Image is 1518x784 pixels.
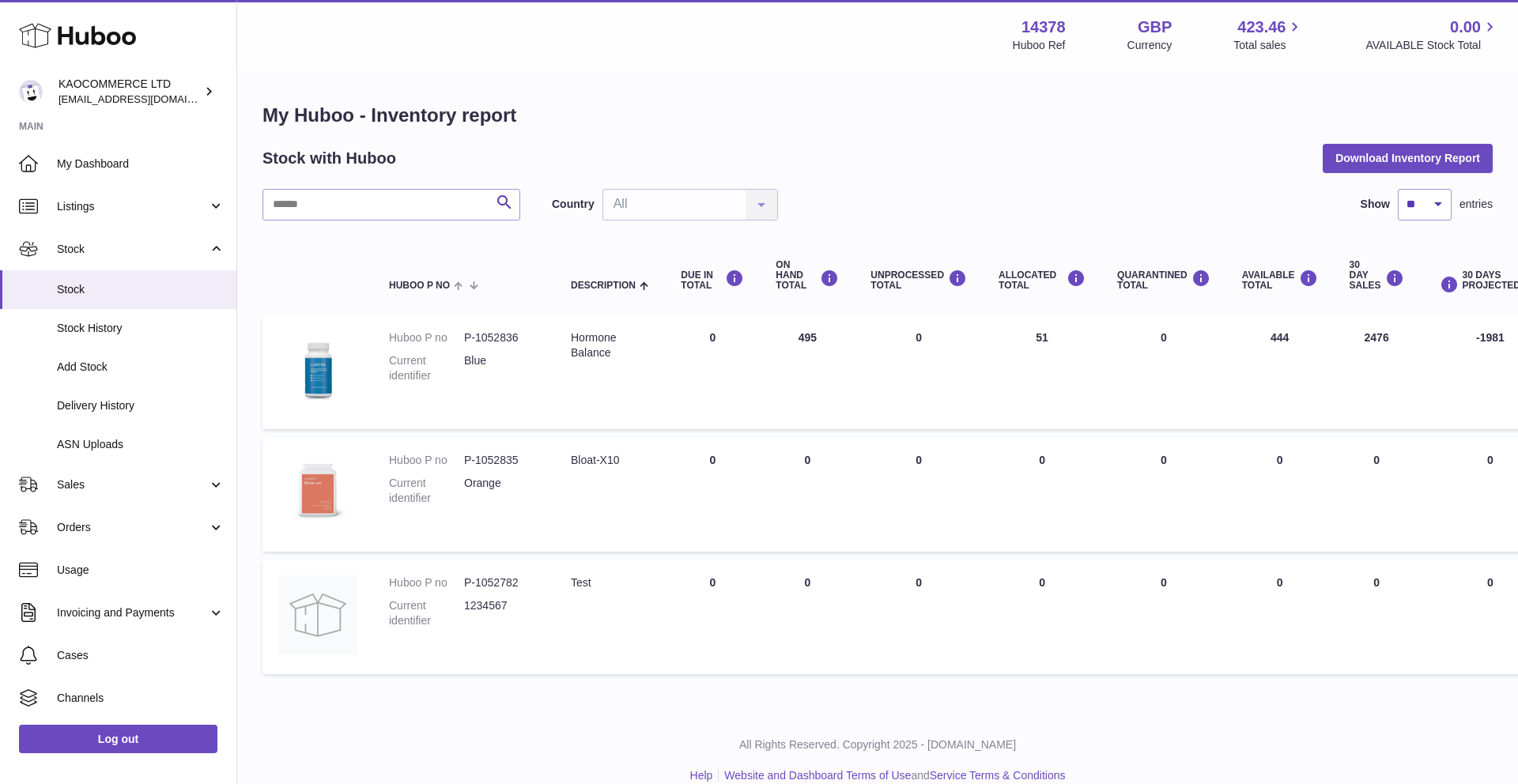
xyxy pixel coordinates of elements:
h1: My Huboo - Inventory report [262,103,1493,128]
span: Add Stock [57,360,225,375]
div: ON HAND Total [776,260,839,292]
li: and [719,768,1065,783]
span: Orders [57,520,208,535]
td: 0 [983,560,1101,674]
span: Huboo P no [389,281,450,291]
td: 0 [760,437,855,552]
img: product image [278,453,357,532]
strong: 14378 [1021,17,1066,38]
span: 0.00 [1450,17,1481,38]
p: All Rights Reserved. Copyright 2025 - [DOMAIN_NAME] [250,737,1505,752]
dd: P-1052835 [464,453,539,468]
dd: 1234567 [464,598,539,628]
img: product image [278,330,357,409]
td: 0 [1226,437,1334,552]
td: 0 [1334,560,1420,674]
dd: Orange [464,476,539,506]
h2: Stock with Huboo [262,148,396,169]
dt: Current identifier [389,598,464,628]
label: Country [552,197,595,212]
div: KAOCOMMERCE LTD [59,77,201,107]
span: Total sales [1233,38,1304,53]
span: Delivery History [57,398,225,413]
span: My Dashboard [57,156,225,171]
img: hello@lunera.co.uk [19,80,43,104]
button: Download Inventory Report [1323,144,1493,172]
span: Stock [57,282,225,297]
span: AVAILABLE Stock Total [1365,38,1499,53]
td: 0 [665,315,760,429]
td: 0 [665,560,760,674]
dt: Huboo P no [389,453,464,468]
span: 0 [1161,331,1167,344]
td: 444 [1226,315,1334,429]
span: Stock History [57,321,225,336]
a: Help [690,769,713,782]
strong: GBP [1138,17,1172,38]
span: Sales [57,477,208,492]
div: UNPROCESSED Total [870,269,967,291]
span: Description [571,281,636,291]
td: 0 [855,560,983,674]
dt: Current identifier [389,353,464,383]
a: Service Terms & Conditions [930,769,1066,782]
span: 423.46 [1237,17,1286,38]
dd: P-1052836 [464,330,539,345]
span: 0 [1161,454,1167,466]
div: Test [571,575,649,590]
dt: Current identifier [389,476,464,506]
dt: Huboo P no [389,330,464,345]
dt: Huboo P no [389,575,464,590]
a: 0.00 AVAILABLE Stock Total [1365,17,1499,53]
span: Invoicing and Payments [57,605,208,620]
a: Website and Dashboard Terms of Use [724,769,911,782]
div: QUARANTINED Total [1117,269,1210,291]
div: Hormone Balance [571,330,649,360]
span: ASN Uploads [57,437,225,452]
span: Stock [57,242,208,257]
dd: Blue [464,353,539,383]
td: 2476 [1334,315,1420,429]
td: 0 [855,437,983,552]
td: 0 [665,437,760,552]
td: 0 [760,560,855,674]
a: Log out [19,725,217,753]
div: DUE IN TOTAL [681,269,744,291]
span: Channels [57,691,225,706]
label: Show [1361,197,1390,212]
a: 423.46 Total sales [1233,17,1304,53]
td: 51 [983,315,1101,429]
span: 0 [1161,576,1167,589]
div: ALLOCATED Total [999,269,1086,291]
span: entries [1459,197,1493,212]
div: Huboo Ref [1013,38,1066,53]
td: 495 [760,315,855,429]
div: AVAILABLE Total [1242,269,1318,291]
img: product image [278,575,357,654]
td: 0 [1226,560,1334,674]
dd: P-1052782 [464,575,539,590]
div: Bloat-X10 [571,453,649,468]
td: 0 [983,437,1101,552]
span: Cases [57,648,225,663]
div: 30 DAY SALES [1350,260,1404,292]
div: Currency [1127,38,1172,53]
span: Usage [57,563,225,578]
td: 0 [1334,437,1420,552]
span: Listings [57,199,208,214]
span: [EMAIL_ADDRESS][DOMAIN_NAME] [59,92,232,105]
td: 0 [855,315,983,429]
